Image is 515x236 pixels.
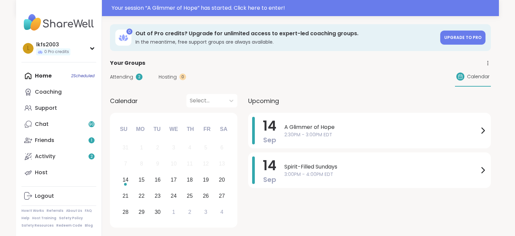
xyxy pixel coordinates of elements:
[166,122,181,137] div: We
[172,207,175,217] div: 1
[156,159,159,168] div: 9
[134,205,149,219] div: Choose Monday, September 29th, 2025
[156,143,159,152] div: 2
[140,143,143,152] div: 1
[27,44,30,53] span: l
[134,189,149,203] div: Choose Monday, September 22nd, 2025
[216,122,231,137] div: Sa
[35,104,57,112] div: Support
[21,216,30,221] a: Help
[151,141,165,155] div: Not available Tuesday, September 2nd, 2025
[118,157,133,171] div: Not available Sunday, September 7th, 2025
[172,143,175,152] div: 3
[35,169,48,176] div: Host
[248,96,279,105] span: Upcoming
[118,141,133,155] div: Not available Sunday, August 31st, 2025
[140,159,143,168] div: 8
[59,216,83,221] a: Safety Policy
[56,223,82,228] a: Redeem Code
[126,29,132,35] div: 0
[135,30,436,37] h3: Out of Pro credits? Upgrade for unlimited access to expert-led coaching groups.
[21,116,96,132] a: Chat90
[135,39,436,45] h3: In the meantime, free support groups are always available.
[89,122,94,127] span: 90
[21,188,96,204] a: Logout
[138,207,145,217] div: 29
[36,41,70,48] div: lkfs2003
[155,207,161,217] div: 30
[183,205,197,219] div: Choose Thursday, October 2nd, 2025
[136,74,142,80] div: 2
[203,175,209,184] div: 19
[21,100,96,116] a: Support
[220,207,223,217] div: 4
[215,173,229,187] div: Choose Saturday, September 20th, 2025
[85,223,93,228] a: Blog
[133,122,148,137] div: Mo
[21,223,54,228] a: Safety Resources
[21,164,96,181] a: Host
[284,123,479,131] span: A Glimmer of Hope
[263,156,276,175] span: 14
[187,175,193,184] div: 18
[284,171,479,178] span: 3:00PM - 4:00PM EDT
[21,208,44,213] a: How It Works
[219,159,225,168] div: 13
[179,74,186,80] div: 0
[187,159,193,168] div: 11
[134,173,149,187] div: Choose Monday, September 15th, 2025
[203,159,209,168] div: 12
[440,31,485,45] a: Upgrade to Pro
[44,49,69,55] span: 0 Pro credits
[112,4,495,12] div: Your session “ A Glimmer of Hope ” has started. Click here to enter!
[171,159,177,168] div: 10
[167,157,181,171] div: Not available Wednesday, September 10th, 2025
[198,205,213,219] div: Choose Friday, October 3rd, 2025
[32,216,56,221] a: Host Training
[203,191,209,200] div: 26
[47,208,63,213] a: Referrals
[21,148,96,164] a: Activity2
[219,191,225,200] div: 27
[122,207,128,217] div: 28
[171,191,177,200] div: 24
[35,121,49,128] div: Chat
[118,189,133,203] div: Choose Sunday, September 21st, 2025
[204,207,207,217] div: 3
[263,116,276,135] span: 14
[21,84,96,100] a: Coaching
[66,208,82,213] a: About Us
[171,175,177,184] div: 17
[444,35,481,40] span: Upgrade to Pro
[151,157,165,171] div: Not available Tuesday, September 9th, 2025
[183,189,197,203] div: Choose Thursday, September 25th, 2025
[167,189,181,203] div: Choose Wednesday, September 24th, 2025
[167,205,181,219] div: Choose Wednesday, October 1st, 2025
[35,88,62,96] div: Coaching
[215,189,229,203] div: Choose Saturday, September 27th, 2025
[215,205,229,219] div: Choose Saturday, October 4th, 2025
[85,208,92,213] a: FAQ
[151,189,165,203] div: Choose Tuesday, September 23rd, 2025
[167,141,181,155] div: Not available Wednesday, September 3rd, 2025
[198,189,213,203] div: Choose Friday, September 26th, 2025
[117,140,230,220] div: month 2025-09
[220,143,223,152] div: 6
[122,175,128,184] div: 14
[263,175,276,184] span: Sep
[118,205,133,219] div: Choose Sunday, September 28th, 2025
[21,132,96,148] a: Friends1
[284,131,479,138] span: 2:30PM - 3:00PM EDT
[138,191,145,200] div: 22
[21,11,96,34] img: ShareWell Nav Logo
[116,122,131,137] div: Su
[138,175,145,184] div: 15
[187,191,193,200] div: 25
[155,175,161,184] div: 16
[183,122,198,137] div: Th
[151,173,165,187] div: Choose Tuesday, September 16th, 2025
[188,143,191,152] div: 4
[188,207,191,217] div: 2
[215,141,229,155] div: Not available Saturday, September 6th, 2025
[215,157,229,171] div: Not available Saturday, September 13th, 2025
